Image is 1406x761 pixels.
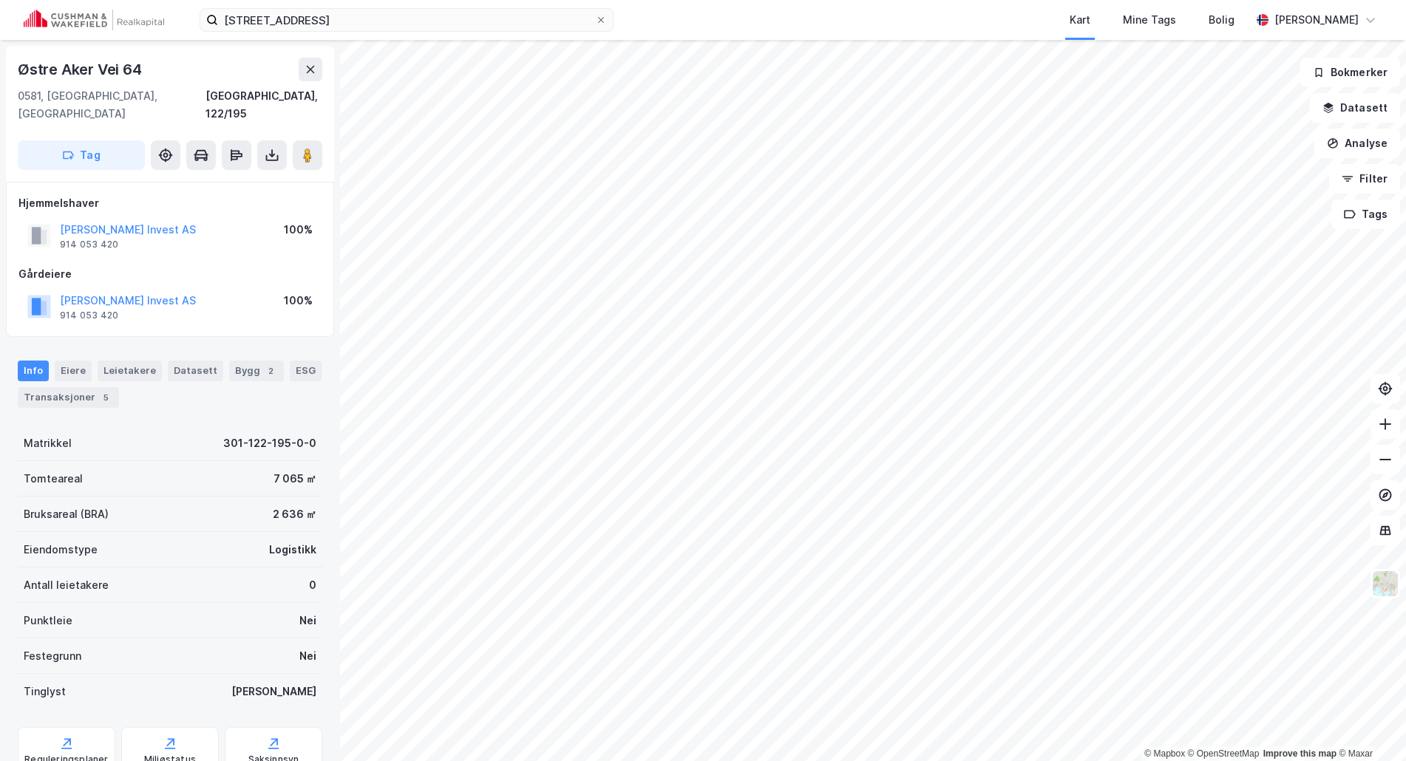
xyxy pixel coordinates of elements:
div: 301-122-195-0-0 [223,434,316,452]
div: 5 [98,390,113,405]
a: OpenStreetMap [1188,748,1260,759]
div: Festegrunn [24,647,81,665]
div: Nei [299,647,316,665]
div: Leietakere [98,361,162,381]
div: [PERSON_NAME] [231,683,316,700]
div: 2 [263,364,278,378]
div: Datasett [168,361,223,381]
div: Gårdeiere [18,265,322,283]
div: 100% [284,221,313,239]
div: Punktleie [24,612,72,629]
div: 100% [284,292,313,310]
div: Mine Tags [1123,11,1176,29]
div: Bygg [229,361,284,381]
div: Kart [1070,11,1090,29]
div: 0 [309,576,316,594]
a: Mapbox [1144,748,1185,759]
iframe: Chat Widget [1332,690,1406,761]
div: Bruksareal (BRA) [24,505,109,523]
div: Tomteareal [24,470,83,488]
button: Analyse [1314,129,1400,158]
div: Kontrollprogram for chat [1332,690,1406,761]
div: 2 636 ㎡ [273,505,316,523]
div: Eiendomstype [24,541,98,559]
div: Østre Aker Vei 64 [18,58,145,81]
div: Logistikk [269,541,316,559]
div: [GEOGRAPHIC_DATA], 122/195 [206,87,322,123]
div: Hjemmelshaver [18,194,322,212]
div: Nei [299,612,316,629]
div: Antall leietakere [24,576,109,594]
a: Improve this map [1263,748,1337,759]
div: Bolig [1209,11,1235,29]
div: 0581, [GEOGRAPHIC_DATA], [GEOGRAPHIC_DATA] [18,87,206,123]
button: Filter [1329,164,1400,194]
div: Tinglyst [24,683,66,700]
div: Eiere [55,361,92,381]
div: Matrikkel [24,434,72,452]
input: Søk på adresse, matrikkel, gårdeiere, leietakere eller personer [218,9,595,31]
button: Tag [18,140,145,170]
button: Bokmerker [1300,58,1400,87]
div: [PERSON_NAME] [1274,11,1359,29]
div: ESG [290,361,322,381]
div: 914 053 420 [60,310,118,321]
img: cushman-wakefield-realkapital-logo.202ea83816669bd177139c58696a8fa1.svg [24,10,164,30]
div: Transaksjoner [18,387,119,408]
div: 914 053 420 [60,239,118,250]
button: Datasett [1310,93,1400,123]
div: Info [18,361,49,381]
div: 7 065 ㎡ [274,470,316,488]
img: Z [1371,570,1399,598]
button: Tags [1331,199,1400,229]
